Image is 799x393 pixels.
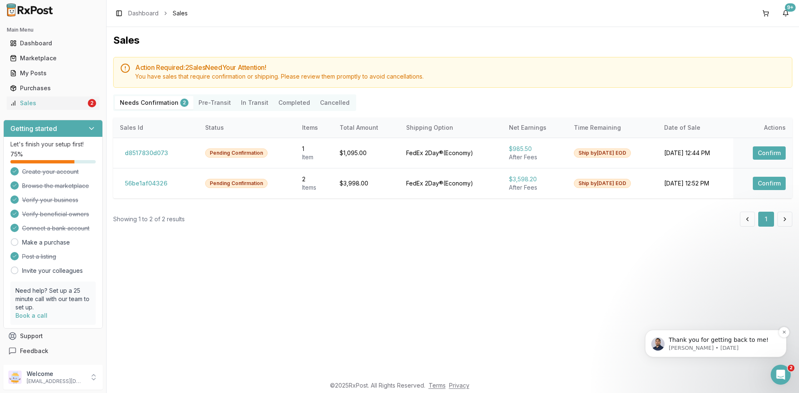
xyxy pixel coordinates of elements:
a: My Posts [7,66,99,81]
div: Dashboard [10,39,96,47]
p: Let's finish your setup first! [10,140,96,148]
div: 2 [302,175,326,183]
span: Feedback [20,347,48,355]
a: Terms [429,382,446,389]
div: You have sales that require confirmation or shipping. Please review them promptly to avoid cancel... [135,72,785,81]
div: Ship by [DATE] EOD [574,179,631,188]
button: Marketplace [3,52,103,65]
div: Sales [10,99,86,107]
a: Book a call [15,312,47,319]
button: Cancelled [315,96,355,109]
span: 75 % [10,150,23,158]
div: 9+ [785,3,796,12]
a: Make a purchase [22,238,70,247]
th: Total Amount [333,118,399,138]
div: $3,598.20 [509,175,561,183]
a: Invite your colleagues [22,267,83,275]
h3: Getting started [10,124,57,133]
div: Ship by [DATE] EOD [574,148,631,158]
button: My Posts [3,67,103,80]
button: In Transit [236,96,273,109]
span: Browse the marketplace [22,182,89,190]
th: Net Earnings [502,118,567,138]
nav: breadcrumb [128,9,188,17]
a: Privacy [449,382,469,389]
span: Create your account [22,168,79,176]
div: Item s [302,183,326,192]
span: Connect a bank account [22,224,89,232]
img: User avatar [8,371,22,384]
a: Dashboard [128,9,159,17]
span: Post a listing [22,252,56,261]
span: 2 [788,365,794,371]
a: Dashboard [7,36,99,51]
th: Items [295,118,333,138]
img: Profile image for Manuel [19,60,32,73]
button: 1 [758,212,774,227]
p: Thank you for getting back to me! [36,59,144,67]
div: Pending Confirmation [205,148,268,158]
button: Purchases [3,82,103,95]
button: Dismiss notification [146,49,157,60]
span: Sales [173,9,188,17]
iframe: Intercom live chat [771,365,791,385]
div: $985.50 [509,145,561,153]
th: Sales Id [113,118,199,138]
p: [EMAIL_ADDRESS][DOMAIN_NAME] [27,378,84,385]
div: 2 [180,99,189,107]
span: Verify beneficial owners [22,210,89,218]
button: Sales2 [3,96,103,110]
div: My Posts [10,69,96,77]
div: $1,095.00 [340,149,393,157]
th: Date of Sale [658,118,733,138]
button: Dashboard [3,37,103,50]
iframe: Intercom notifications message [633,277,799,371]
a: Marketplace [7,51,99,66]
div: After Fees [509,183,561,192]
span: Verify your business [22,196,78,204]
div: message notification from Manuel, 2d ago. Thank you for getting back to me! [12,52,154,80]
div: Showing 1 to 2 of 2 results [113,215,185,223]
button: 9+ [779,7,792,20]
th: Status [199,118,295,138]
button: 56be1af04326 [120,177,172,190]
a: Purchases [7,81,99,96]
button: Needs Confirmation [115,96,194,109]
div: [DATE] 12:52 PM [664,179,727,188]
button: Pre-Transit [194,96,236,109]
div: $3,998.00 [340,179,393,188]
th: Shipping Option [399,118,502,138]
th: Time Remaining [567,118,657,138]
h1: Sales [113,34,792,47]
div: Purchases [10,84,96,92]
p: Welcome [27,370,84,378]
p: Message from Manuel, sent 2d ago [36,67,144,74]
h5: Action Required: 2 Sale s Need Your Attention! [135,64,785,71]
a: Sales2 [7,96,99,111]
button: Completed [273,96,315,109]
div: Item [302,153,326,161]
button: d8517830d073 [120,146,173,160]
th: Actions [733,118,792,138]
img: RxPost Logo [3,3,57,17]
div: FedEx 2Day® ( Economy ) [406,149,496,157]
div: Pending Confirmation [205,179,268,188]
h2: Main Menu [7,27,99,33]
div: Marketplace [10,54,96,62]
button: Confirm [753,177,786,190]
p: Need help? Set up a 25 minute call with our team to set up. [15,287,91,311]
button: Support [3,329,103,344]
div: 2 [88,99,96,107]
div: FedEx 2Day® ( Economy ) [406,179,496,188]
div: 1 [302,145,326,153]
div: After Fees [509,153,561,161]
button: Confirm [753,146,786,160]
button: Feedback [3,344,103,358]
div: [DATE] 12:44 PM [664,149,727,157]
